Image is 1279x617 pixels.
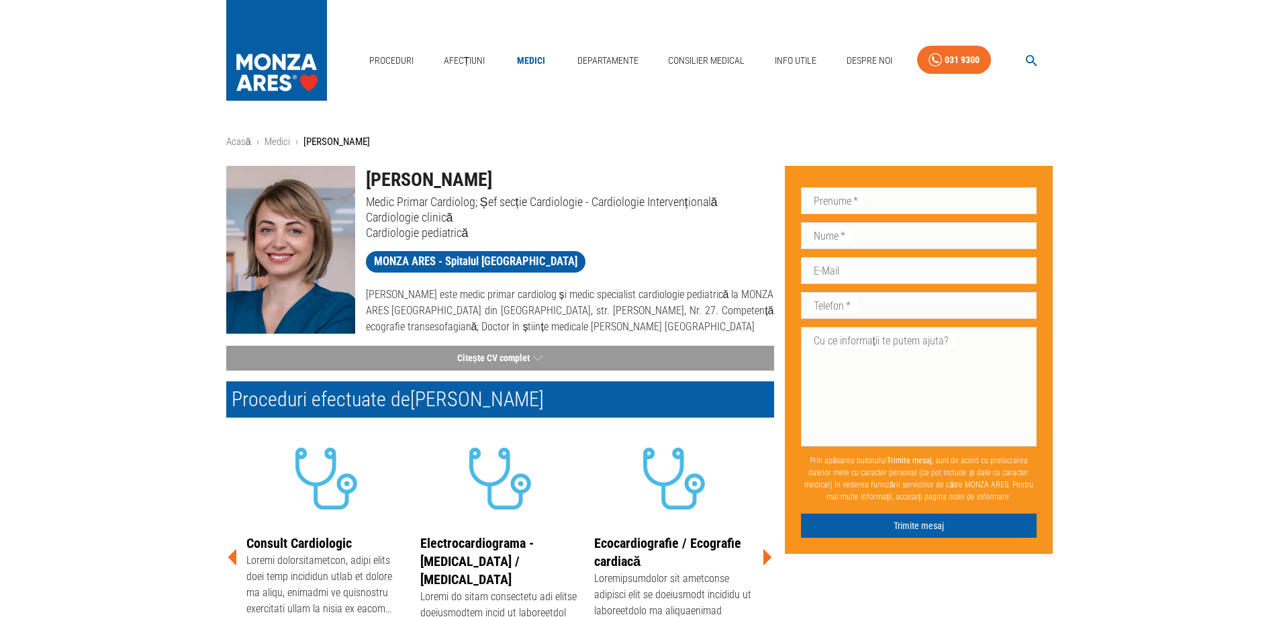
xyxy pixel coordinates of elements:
[510,47,553,75] a: Medici
[594,535,741,569] a: Ecocardiografie / Ecografie cardiacă
[265,136,290,148] a: Medici
[226,166,355,334] img: Dr. Silvia Deaconu
[226,136,251,148] a: Acasă
[663,47,750,75] a: Consilier Medical
[226,346,774,371] button: Citește CV complet
[366,253,585,270] span: MONZA ARES - Spitalul [GEOGRAPHIC_DATA]
[364,47,419,75] a: Proceduri
[366,251,585,273] a: MONZA ARES - Spitalul [GEOGRAPHIC_DATA]
[438,47,491,75] a: Afecțiuni
[366,166,774,194] h1: [PERSON_NAME]
[366,209,774,225] p: Cardiologie clinică
[769,47,822,75] a: Info Utile
[945,52,980,68] div: 031 9300
[295,134,298,150] li: ›
[226,134,1053,150] nav: breadcrumb
[572,47,644,75] a: Departamente
[841,47,898,75] a: Despre Noi
[303,134,370,150] p: [PERSON_NAME]
[246,535,352,551] a: Consult Cardiologic
[887,456,932,465] b: Trimite mesaj
[366,287,774,335] p: [PERSON_NAME] este medic primar cardiolog și medic specialist cardiologie pediatrică la MONZA ARE...
[366,225,774,240] p: Cardiologie pediatrică
[801,514,1037,538] button: Trimite mesaj
[420,535,534,587] a: Electrocardiograma - [MEDICAL_DATA] / [MEDICAL_DATA]
[917,46,991,75] a: 031 9300
[801,449,1037,508] p: Prin apăsarea butonului , sunt de acord cu prelucrarea datelor mele cu caracter personal (ce pot ...
[256,134,259,150] li: ›
[226,381,774,418] h2: Proceduri efectuate de [PERSON_NAME]
[366,194,774,209] p: Medic Primar Cardiolog; Șef secție Cardiologie - Cardiologie Intervențională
